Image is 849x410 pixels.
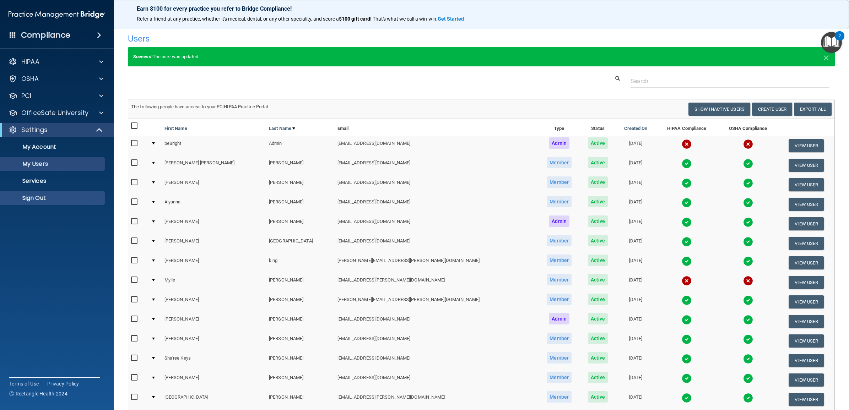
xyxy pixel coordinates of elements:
td: [DATE] [616,155,656,175]
span: Active [588,294,608,305]
span: Member [547,352,572,363]
button: View User [789,256,824,269]
p: Sign Out [5,195,102,202]
img: tick.e7d51cea.svg [743,178,753,188]
p: HIPAA [21,58,39,66]
img: tick.e7d51cea.svg [682,217,692,227]
strong: Get Started [438,16,464,22]
td: [PERSON_NAME] [266,312,334,331]
a: Terms of Use [9,380,39,387]
span: Member [547,294,572,305]
td: [PERSON_NAME] [266,214,334,234]
span: Active [588,176,608,188]
span: Member [547,333,572,344]
span: Active [588,137,608,149]
button: View User [789,276,824,289]
h4: Users [128,34,536,43]
th: HIPAA Compliance [656,119,718,136]
a: Last Name [269,124,295,133]
strong: $100 gift card [339,16,370,22]
td: [PERSON_NAME][EMAIL_ADDRESS][PERSON_NAME][DOMAIN_NAME] [335,253,539,273]
td: [DATE] [616,370,656,390]
span: Active [588,196,608,207]
a: Settings [9,126,103,134]
td: [EMAIL_ADDRESS][DOMAIN_NAME] [335,331,539,351]
img: tick.e7d51cea.svg [743,334,753,344]
input: Search [631,75,829,88]
a: OSHA [9,75,103,83]
button: Close [823,53,829,61]
img: tick.e7d51cea.svg [682,373,692,383]
img: tick.e7d51cea.svg [682,256,692,266]
button: View User [789,217,824,230]
a: Created On [624,124,648,133]
span: Admin [549,215,569,227]
span: Admin [549,137,569,149]
span: The following people have access to your PCIHIPAA Practice Portal [131,104,268,109]
span: Active [588,352,608,363]
img: tick.e7d51cea.svg [743,393,753,403]
span: Member [547,176,572,188]
button: View User [789,354,824,367]
th: Status [580,119,616,136]
span: Admin [549,313,569,324]
td: [PERSON_NAME] [266,351,334,370]
td: [PERSON_NAME] [266,292,334,312]
span: Member [547,255,572,266]
td: [DATE] [616,214,656,234]
td: [EMAIL_ADDRESS][DOMAIN_NAME] [335,195,539,214]
td: [PERSON_NAME] [162,253,266,273]
img: tick.e7d51cea.svg [743,295,753,305]
img: tick.e7d51cea.svg [743,217,753,227]
img: tick.e7d51cea.svg [743,159,753,169]
img: tick.e7d51cea.svg [743,354,753,364]
td: [DATE] [616,273,656,292]
td: [EMAIL_ADDRESS][DOMAIN_NAME] [335,351,539,370]
span: Member [547,157,572,168]
span: Active [588,313,608,324]
td: [PERSON_NAME] [162,292,266,312]
button: View User [789,373,824,387]
p: My Users [5,160,102,168]
div: 2 [838,36,841,45]
span: Active [588,333,608,344]
button: View User [789,198,824,211]
td: [PERSON_NAME] [162,175,266,195]
th: Email [335,119,539,136]
img: tick.e7d51cea.svg [743,256,753,266]
p: PCI [21,92,31,100]
button: View User [789,159,824,172]
td: beBright [162,136,266,155]
img: tick.e7d51cea.svg [682,198,692,208]
td: Aiyanna [162,195,266,214]
button: View User [789,393,824,406]
span: Ⓒ Rectangle Health 2024 [9,390,67,397]
td: [EMAIL_ADDRESS][DOMAIN_NAME] [335,155,539,175]
img: tick.e7d51cea.svg [682,295,692,305]
td: [EMAIL_ADDRESS][PERSON_NAME][DOMAIN_NAME] [335,390,539,409]
td: Admin [266,136,334,155]
strong: Success! [133,54,153,59]
td: [DATE] [616,312,656,331]
img: cross.ca9f0e7f.svg [682,276,692,286]
td: [DATE] [616,195,656,214]
td: [DATE] [616,351,656,370]
span: Active [588,274,608,285]
span: Active [588,215,608,227]
button: View User [789,334,824,348]
td: [PERSON_NAME] [162,234,266,253]
td: [DATE] [616,253,656,273]
button: View User [789,139,824,152]
span: Member [547,196,572,207]
img: cross.ca9f0e7f.svg [743,276,753,286]
button: Show Inactive Users [688,103,750,116]
td: Sha'ree Keys [162,351,266,370]
img: tick.e7d51cea.svg [682,237,692,247]
p: Settings [21,126,48,134]
td: [PERSON_NAME] [162,312,266,331]
td: [PERSON_NAME] [266,331,334,351]
button: Open Resource Center, 2 new notifications [821,32,842,53]
td: [DATE] [616,292,656,312]
td: [PERSON_NAME] [PERSON_NAME] [162,155,266,175]
img: tick.e7d51cea.svg [682,178,692,188]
